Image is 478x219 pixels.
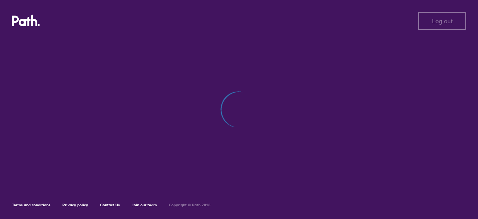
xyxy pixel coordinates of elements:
[62,203,88,207] a: Privacy policy
[132,203,157,207] a: Join our team
[418,12,466,30] button: Log out
[100,203,120,207] a: Contact Us
[169,203,211,207] h6: Copyright © Path 2018
[432,18,453,24] span: Log out
[12,203,50,207] a: Terms and conditions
